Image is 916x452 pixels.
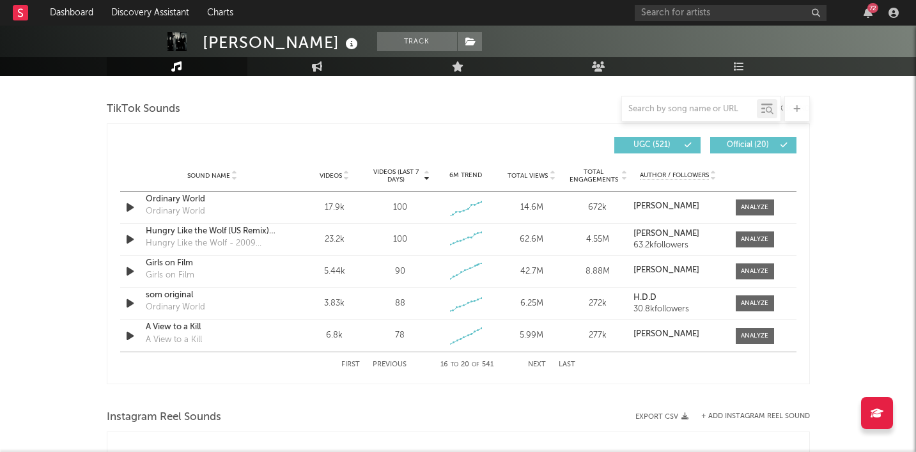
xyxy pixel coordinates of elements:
div: Hungry Like the Wolf - 2009 Remaster [146,237,279,250]
div: 23.2k [305,233,364,246]
div: 14.6M [502,201,561,214]
div: 78 [395,329,405,342]
span: UGC ( 521 ) [623,141,681,149]
span: of [472,362,479,368]
div: Girls on Film [146,269,194,282]
a: A View to a Kill [146,321,279,334]
button: First [341,361,360,368]
span: Author / Followers [640,171,709,180]
div: + Add Instagram Reel Sound [688,413,810,420]
button: UGC(521) [614,137,701,153]
div: 277k [568,329,627,342]
button: Previous [373,361,407,368]
div: 100 [393,201,407,214]
strong: [PERSON_NAME] [633,266,699,274]
div: 62.6M [502,233,561,246]
span: Instagram Reel Sounds [107,410,221,425]
strong: [PERSON_NAME] [633,230,699,238]
div: 3.83k [305,297,364,310]
a: Girls on Film [146,257,279,270]
a: [PERSON_NAME] [633,202,722,211]
div: 90 [395,265,405,278]
span: Videos (last 7 days) [370,168,422,183]
div: 272k [568,297,627,310]
a: [PERSON_NAME] [633,266,722,275]
button: 72 [864,8,873,18]
span: Videos [320,172,342,180]
div: 88 [395,297,405,310]
div: 4.55M [568,233,627,246]
span: Total Views [508,172,548,180]
div: 672k [568,201,627,214]
button: Track [377,32,457,51]
a: [PERSON_NAME] [633,330,722,339]
div: 63.2k followers [633,241,722,250]
button: + Add Instagram Reel Sound [701,413,810,420]
span: Official ( 20 ) [718,141,777,149]
div: 6M Trend [436,171,495,180]
div: A View to a Kill [146,334,202,347]
div: 5.99M [502,329,561,342]
div: 6.8k [305,329,364,342]
div: Ordinary World [146,301,205,314]
div: [PERSON_NAME] [203,32,361,53]
a: Ordinary World [146,193,279,206]
a: H.D.D [633,293,722,302]
div: 8.88M [568,265,627,278]
span: Sound Name [187,172,230,180]
strong: [PERSON_NAME] [633,202,699,210]
div: Ordinary World [146,205,205,218]
strong: H.D.D [633,293,656,302]
a: som original [146,289,279,302]
input: Search by song name or URL [622,104,757,114]
button: Official(20) [710,137,796,153]
a: Hungry Like the Wolf (US Remix) [2009 Remaster] [146,225,279,238]
button: Next [528,361,546,368]
div: 30.8k followers [633,305,722,314]
input: Search for artists [635,5,827,21]
div: 6.25M [502,297,561,310]
div: 100 [393,233,407,246]
button: Last [559,361,575,368]
div: 17.9k [305,201,364,214]
button: Export CSV [635,413,688,421]
div: 42.7M [502,265,561,278]
strong: [PERSON_NAME] [633,330,699,338]
div: 16 20 541 [432,357,502,373]
span: to [451,362,458,368]
a: [PERSON_NAME] [633,230,722,238]
div: 72 [867,3,878,13]
div: 5.44k [305,265,364,278]
span: Total Engagements [568,168,619,183]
